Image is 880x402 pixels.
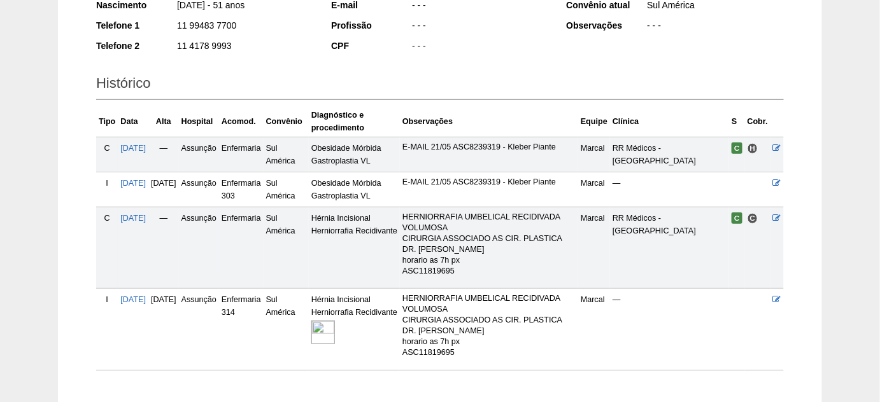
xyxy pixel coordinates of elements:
td: Sul América [264,207,309,288]
td: Enfermaria [219,137,264,172]
span: [DATE] [151,295,176,304]
td: Enfermaria 303 [219,172,264,207]
td: — [148,137,179,172]
div: Telefone 2 [96,39,176,52]
p: E-MAIL 21/05 ASC8239319 - Kleber Piante [402,177,576,188]
td: Marcal [578,289,610,370]
div: - - - [411,39,549,55]
td: Marcal [578,172,610,207]
th: Cobr. [745,106,770,137]
a: [DATE] [120,214,146,223]
span: Consultório [748,213,758,224]
td: Sul América [264,289,309,370]
th: Clínica [610,106,729,137]
div: Telefone 1 [96,19,176,32]
th: Tipo [96,106,118,137]
th: Observações [400,106,578,137]
td: — [610,289,729,370]
a: [DATE] [120,295,146,304]
span: Hospital [748,143,758,154]
span: [DATE] [151,179,176,188]
th: Diagnóstico e procedimento [309,106,400,137]
a: [DATE] [120,179,146,188]
td: Assunção [179,137,219,172]
td: Obesidade Mórbida Gastroplastia VL [309,137,400,172]
td: Obesidade Mórbida Gastroplastia VL [309,172,400,207]
td: Enfermaria [219,207,264,288]
th: Convênio [264,106,309,137]
div: 11 99483 7700 [176,19,314,35]
p: HERNIORRAFIA UMBELICAL RECIDIVADA VOLUMOSA CIRURGIA ASSOCIADO AS CIR. PLASTICA DR. [PERSON_NAME] ... [402,212,576,277]
h2: Histórico [96,71,784,100]
th: Hospital [179,106,219,137]
td: — [148,207,179,288]
div: Observações [566,19,646,32]
div: - - - [646,19,784,35]
div: C [99,142,115,155]
td: Marcal [578,207,610,288]
th: Acomod. [219,106,264,137]
td: Sul América [264,137,309,172]
td: Hérnia Incisional Herniorrafia Recidivante [309,207,400,288]
td: RR Médicos - [GEOGRAPHIC_DATA] [610,137,729,172]
td: Marcal [578,137,610,172]
td: Assunção [179,172,219,207]
p: E-MAIL 21/05 ASC8239319 - Kleber Piante [402,142,576,153]
div: C [99,212,115,225]
p: HERNIORRAFIA UMBELICAL RECIDIVADA VOLUMOSA CIRURGIA ASSOCIADO AS CIR. PLASTICA DR. [PERSON_NAME] ... [402,293,576,358]
div: I [99,177,115,190]
th: Data [118,106,148,137]
div: CPF [331,39,411,52]
td: Hérnia Incisional Herniorrafia Recidivante [309,289,400,370]
div: - - - [411,19,549,35]
td: Assunção [179,289,219,370]
div: Profissão [331,19,411,32]
td: Enfermaria 314 [219,289,264,370]
span: Confirmada [732,142,742,154]
th: Equipe [578,106,610,137]
th: Alta [148,106,179,137]
td: — [610,172,729,207]
td: RR Médicos - [GEOGRAPHIC_DATA] [610,207,729,288]
td: Sul América [264,172,309,207]
span: Confirmada [732,212,742,224]
a: [DATE] [120,144,146,153]
td: Assunção [179,207,219,288]
div: 11 4178 9993 [176,39,314,55]
th: S [729,106,745,137]
div: I [99,293,115,306]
